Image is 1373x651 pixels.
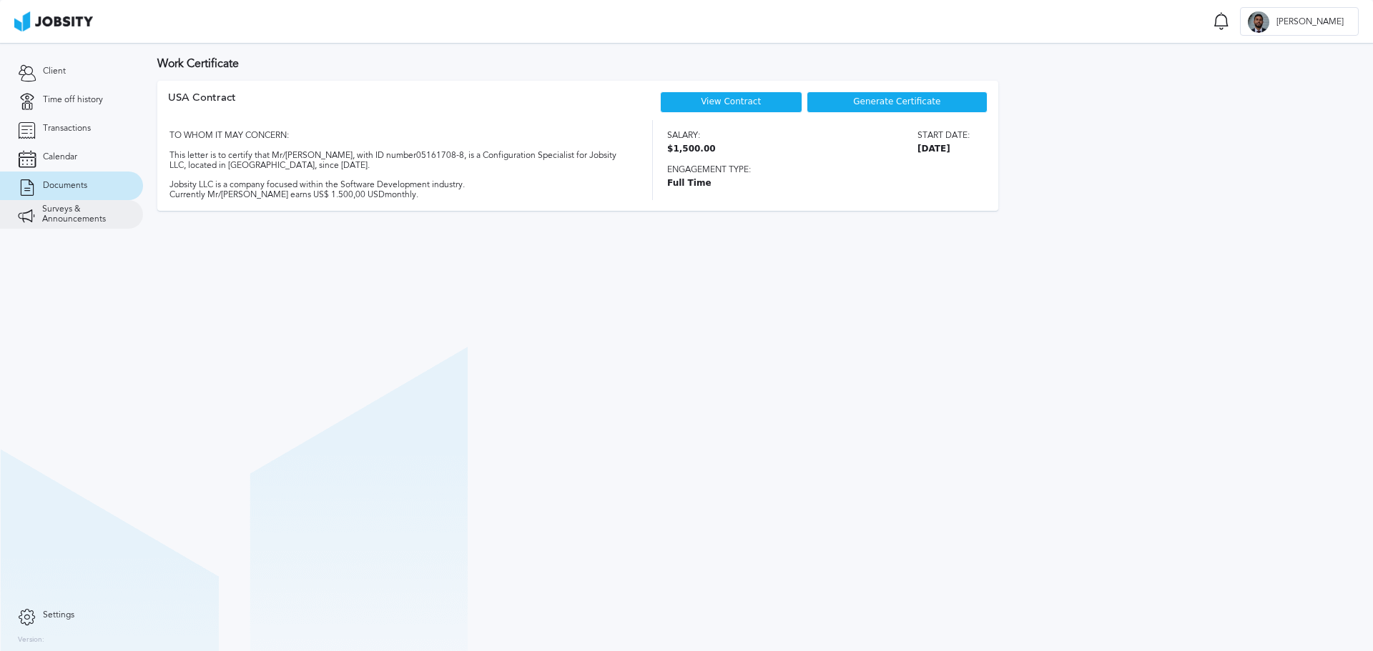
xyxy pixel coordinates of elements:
[157,57,1359,70] h3: Work Certificate
[168,91,236,120] div: USA Contract
[701,96,761,106] a: View Contract
[853,97,940,107] span: Generate Certificate
[1240,7,1359,36] button: F[PERSON_NAME]
[168,120,627,200] div: TO WHOM IT MAY CONCERN: This letter is to certify that Mr/[PERSON_NAME], with ID number 05161708-...
[667,179,970,189] span: Full Time
[43,66,66,76] span: Client
[917,144,970,154] span: [DATE]
[1269,17,1351,27] span: [PERSON_NAME]
[667,131,716,141] span: Salary:
[43,181,87,191] span: Documents
[667,144,716,154] span: $1,500.00
[43,152,77,162] span: Calendar
[43,95,103,105] span: Time off history
[667,165,970,175] span: Engagement type:
[18,636,44,645] label: Version:
[43,610,74,620] span: Settings
[14,11,93,31] img: ab4bad089aa723f57921c736e9817d99.png
[1248,11,1269,33] div: F
[42,204,125,224] span: Surveys & Announcements
[917,131,970,141] span: Start date:
[43,124,91,134] span: Transactions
